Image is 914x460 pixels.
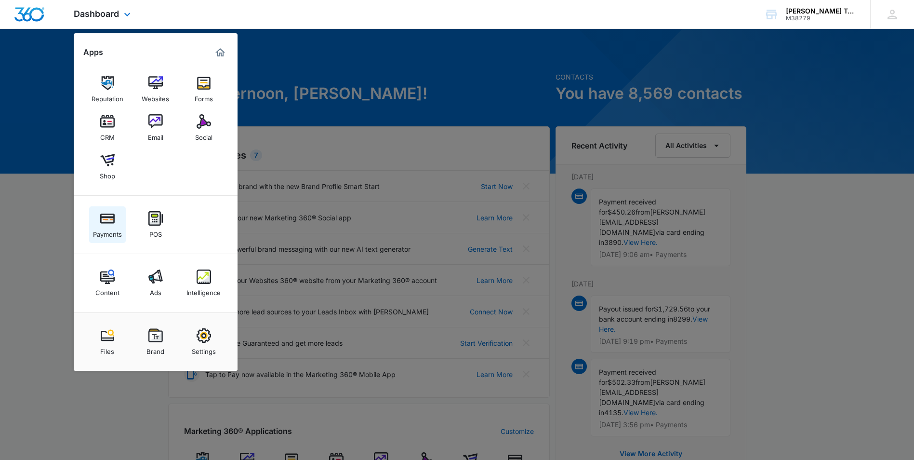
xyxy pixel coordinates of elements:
[185,265,222,301] a: Intelligence
[100,167,115,180] div: Shop
[74,9,119,19] span: Dashboard
[786,7,856,15] div: account name
[137,71,174,108] a: Websites
[146,343,164,355] div: Brand
[195,129,212,141] div: Social
[212,45,228,60] a: Marketing 360® Dashboard
[142,90,169,103] div: Websites
[89,265,126,301] a: Content
[185,109,222,146] a: Social
[137,324,174,360] a: Brand
[192,343,216,355] div: Settings
[89,71,126,108] a: Reputation
[83,48,103,57] h2: Apps
[150,284,161,297] div: Ads
[185,324,222,360] a: Settings
[137,265,174,301] a: Ads
[149,226,162,238] div: POS
[89,206,126,243] a: Payments
[195,90,213,103] div: Forms
[137,206,174,243] a: POS
[148,129,163,141] div: Email
[95,284,119,297] div: Content
[100,129,115,141] div: CRM
[137,109,174,146] a: Email
[186,284,221,297] div: Intelligence
[93,226,122,238] div: Payments
[92,90,123,103] div: Reputation
[89,109,126,146] a: CRM
[100,343,114,355] div: Files
[89,324,126,360] a: Files
[786,15,856,22] div: account id
[89,148,126,185] a: Shop
[185,71,222,108] a: Forms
